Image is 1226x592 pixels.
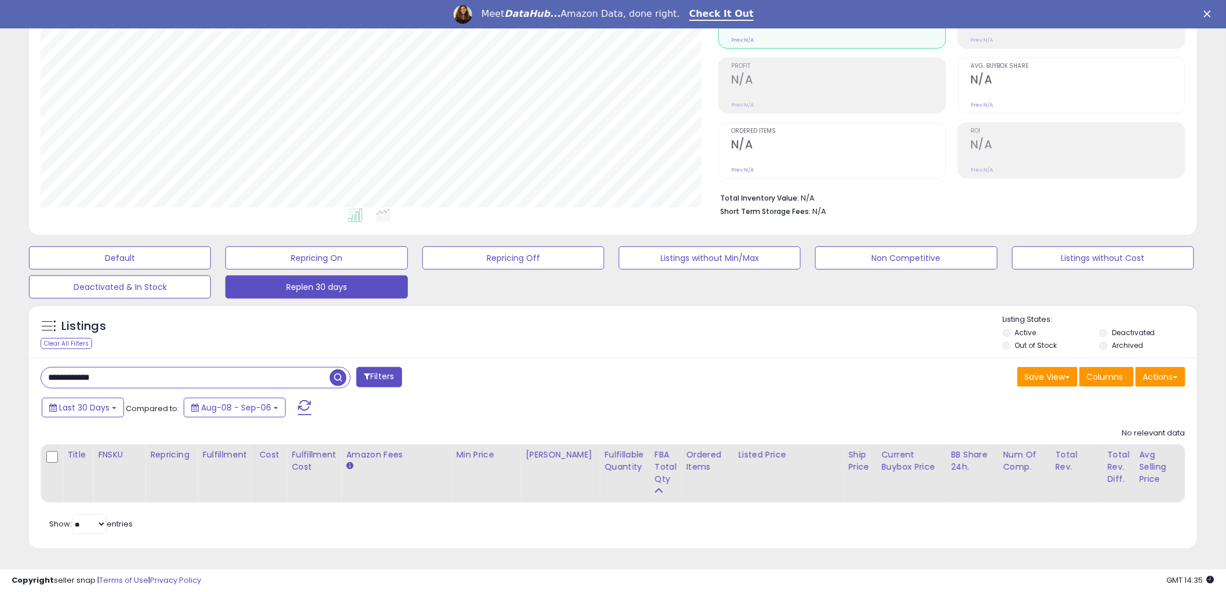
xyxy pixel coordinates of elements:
[12,575,54,586] strong: Copyright
[260,449,282,461] div: Cost
[1136,367,1185,387] button: Actions
[970,128,1185,135] span: ROI
[422,246,604,270] button: Repricing Off
[970,101,993,108] small: Prev: N/A
[720,190,1177,204] li: N/A
[1139,449,1181,485] div: Avg Selling Price
[481,8,680,20] div: Meet Amazon Data, done right.
[1056,449,1098,473] div: Total Rev.
[731,101,754,108] small: Prev: N/A
[812,206,826,217] span: N/A
[619,246,801,270] button: Listings without Min/Max
[150,575,201,586] a: Privacy Policy
[291,449,336,473] div: Fulfillment Cost
[970,63,1185,70] span: Avg. Buybox Share
[456,449,516,461] div: Min Price
[526,449,594,461] div: [PERSON_NAME]
[1079,367,1134,387] button: Columns
[604,449,644,473] div: Fulfillable Quantity
[1112,328,1155,337] label: Deactivated
[1003,314,1197,325] p: Listing States:
[720,193,799,203] b: Total Inventory Value:
[1004,449,1046,473] div: Num of Comp.
[225,275,407,299] button: Replen 30 days
[848,449,871,473] div: Ship Price
[29,275,211,299] button: Deactivated & In Stock
[1112,340,1143,350] label: Archived
[42,398,124,417] button: Last 30 Days
[731,63,946,70] span: Profit
[882,449,942,473] div: Current Buybox Price
[1017,367,1078,387] button: Save View
[59,402,110,413] span: Last 30 Days
[99,575,148,586] a: Terms of Use
[738,449,838,461] div: Listed Price
[346,449,446,461] div: Amazon Fees
[686,449,728,473] div: Ordered Items
[731,138,946,154] h2: N/A
[970,138,1185,154] h2: N/A
[1108,449,1130,485] div: Total Rev. Diff.
[356,367,402,387] button: Filters
[41,338,92,349] div: Clear All Filters
[184,398,286,417] button: Aug-08 - Sep-06
[67,449,88,461] div: Title
[12,575,201,586] div: seller snap | |
[1167,575,1214,586] span: 2025-10-8 14:35 GMT
[126,403,179,414] span: Compared to:
[1015,340,1057,350] label: Out of Stock
[731,166,754,173] small: Prev: N/A
[1012,246,1194,270] button: Listings without Cost
[61,318,106,335] h5: Listings
[951,449,994,473] div: BB Share 24h.
[29,246,211,270] button: Default
[1015,328,1037,337] label: Active
[202,449,249,461] div: Fulfillment
[970,37,993,43] small: Prev: N/A
[689,8,754,21] a: Check It Out
[150,449,192,461] div: Repricing
[970,166,993,173] small: Prev: N/A
[225,246,407,270] button: Repricing On
[655,449,677,485] div: FBA Total Qty
[98,449,140,461] div: FNSKU
[731,128,946,135] span: Ordered Items
[970,73,1185,89] h2: N/A
[201,402,271,413] span: Aug-08 - Sep-06
[720,206,811,216] b: Short Term Storage Fees:
[1087,371,1123,383] span: Columns
[346,461,353,471] small: Amazon Fees.
[1122,428,1185,439] div: No relevant data
[1204,10,1216,17] div: Close
[731,37,754,43] small: Prev: N/A
[49,518,133,529] span: Show: entries
[815,246,997,270] button: Non Competitive
[505,8,561,19] i: DataHub...
[454,5,472,24] img: Profile image for Georgie
[731,73,946,89] h2: N/A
